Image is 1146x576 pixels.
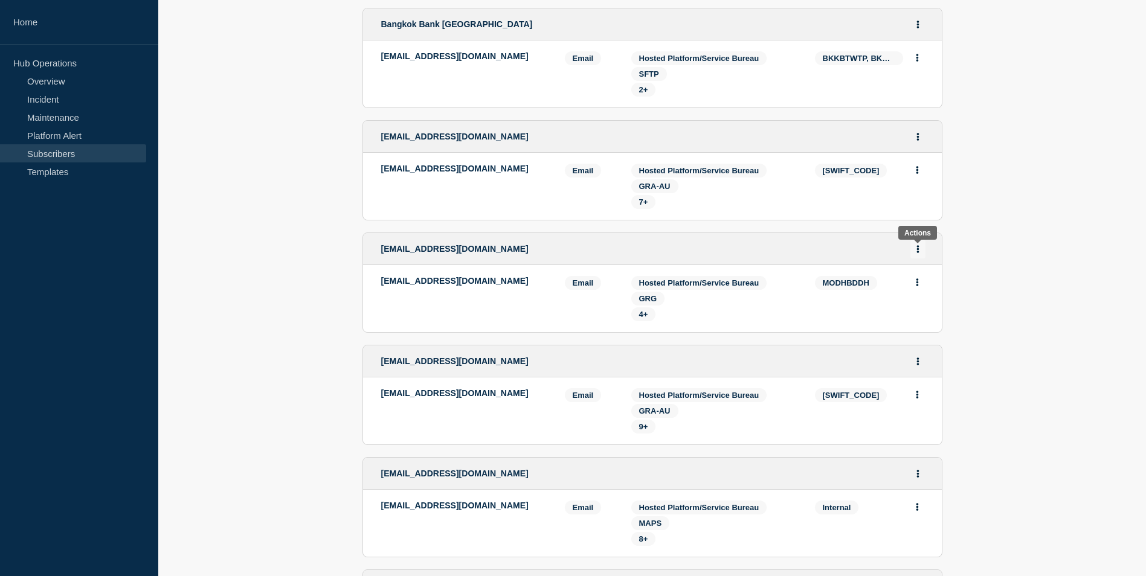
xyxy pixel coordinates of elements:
span: [EMAIL_ADDRESS][DOMAIN_NAME] [381,132,529,141]
span: 2+ [639,85,648,94]
span: [SWIFT_CODE] [815,388,887,402]
span: MODHBDDH [815,276,877,290]
span: Bangkok Bank [GEOGRAPHIC_DATA] [381,19,533,29]
span: Email [565,164,602,178]
div: Actions [904,229,931,237]
span: Email [565,388,602,402]
span: 4+ [639,310,648,319]
span: Hosted Platform/Service Bureau [639,166,759,175]
button: Actions [910,240,925,258]
span: Hosted Platform/Service Bureau [639,54,759,63]
span: GRA-AU [639,406,671,415]
span: SFTP [639,69,659,78]
span: [SWIFT_CODE] [815,164,887,178]
span: Hosted Platform/Service Bureau [639,391,759,400]
span: [EMAIL_ADDRESS][DOMAIN_NAME] [381,469,529,478]
span: 7+ [639,197,648,206]
button: Actions [910,352,925,371]
span: [EMAIL_ADDRESS][DOMAIN_NAME] [381,356,529,366]
span: Internal [815,501,859,514]
button: Actions [910,48,925,67]
span: GRA-AU [639,182,671,191]
button: Actions [910,498,925,516]
button: Actions [910,273,925,292]
span: 8+ [639,534,648,543]
span: Hosted Platform/Service Bureau [639,503,759,512]
span: 9+ [639,422,648,431]
button: Actions [910,15,925,34]
span: GRG [639,294,657,303]
span: BKKBTWTP, BKKBMYKL [815,51,903,65]
p: [EMAIL_ADDRESS][DOMAIN_NAME] [381,388,547,398]
button: Actions [910,161,925,179]
span: Email [565,276,602,290]
p: [EMAIL_ADDRESS][DOMAIN_NAME] [381,51,547,61]
p: [EMAIL_ADDRESS][DOMAIN_NAME] [381,501,547,510]
button: Actions [910,127,925,146]
p: [EMAIL_ADDRESS][DOMAIN_NAME] [381,276,547,286]
button: Actions [910,464,925,483]
span: Email [565,501,602,514]
span: Email [565,51,602,65]
p: [EMAIL_ADDRESS][DOMAIN_NAME] [381,164,547,173]
span: Hosted Platform/Service Bureau [639,278,759,287]
span: MAPS [639,519,662,528]
span: [EMAIL_ADDRESS][DOMAIN_NAME] [381,244,529,254]
button: Actions [910,385,925,404]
